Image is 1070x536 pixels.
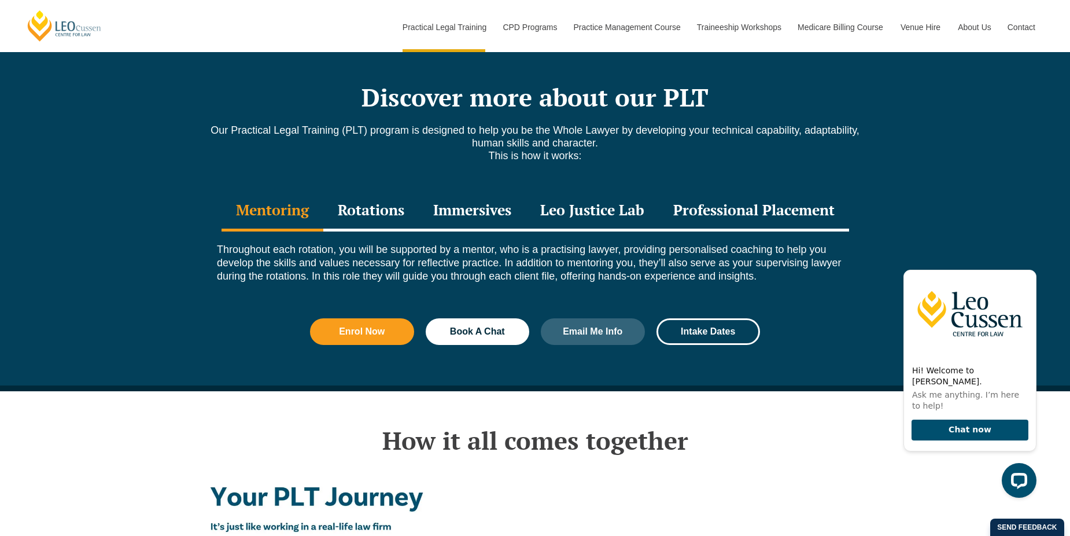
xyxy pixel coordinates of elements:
div: Leo Justice Lab [526,191,659,232]
span: Book A Chat [450,327,505,336]
span: Intake Dates [681,327,735,336]
a: Traineeship Workshops [688,2,789,52]
a: Practice Management Course [565,2,688,52]
a: Medicare Billing Course [789,2,892,52]
a: Contact [999,2,1044,52]
span: Email Me Info [563,327,622,336]
div: Professional Placement [659,191,849,232]
a: Enrol Now [310,318,414,345]
p: Our Practical Legal Training (PLT) program is designed to help you be the Whole Lawyer by develop... [205,124,865,162]
a: Email Me Info [541,318,645,345]
a: Practical Legal Training [394,2,495,52]
a: Venue Hire [892,2,949,52]
p: Throughout each rotation, you will be supported by a mentor, who is a practising lawyer, providin... [217,243,853,284]
a: About Us [949,2,999,52]
div: Mentoring [222,191,323,232]
div: Immersives [419,191,526,232]
a: [PERSON_NAME] Centre for Law [26,9,103,42]
span: Enrol Now [339,327,385,336]
a: Intake Dates [656,318,761,345]
div: Rotations [323,191,419,232]
a: Book A Chat [426,318,530,345]
iframe: LiveChat chat widget [894,260,1041,507]
a: CPD Programs [494,2,564,52]
h2: Discover more about our PLT [205,83,865,112]
h2: How it all comes together [205,426,865,455]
